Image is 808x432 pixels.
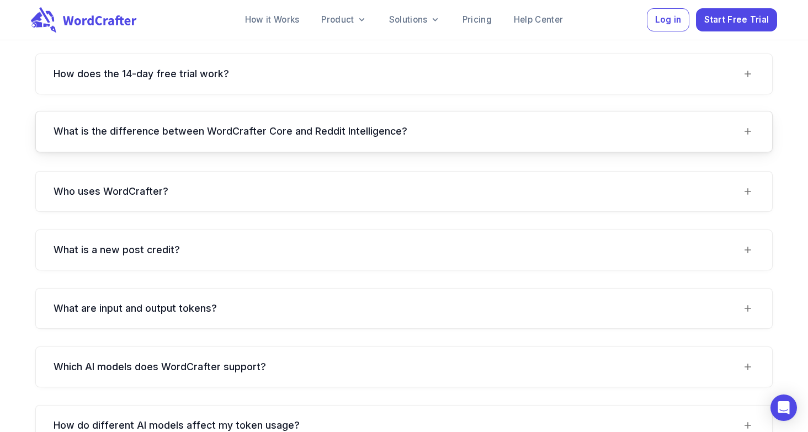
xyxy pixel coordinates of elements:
div: What are input and output tokens? [36,289,772,328]
span: Log in [655,13,682,28]
button: Log in [647,8,689,32]
a: How it Works [236,9,309,31]
a: Product [312,9,375,31]
h6: What is the difference between WordCrafter Core and Reddit Intelligence? [54,125,407,138]
div: How does the 14-day free trial work? [36,54,772,94]
div: Who uses WordCrafter? [36,172,772,211]
a: Help Center [505,9,572,31]
h6: Which AI models does WordCrafter support? [54,360,266,374]
button: Start Free Trial [696,8,777,32]
span: Start Free Trial [704,13,769,28]
div: Which AI models does WordCrafter support? [36,347,772,387]
h6: What is a new post credit? [54,243,180,257]
h6: How do different AI models affect my token usage? [54,419,300,432]
a: Pricing [454,9,501,31]
a: Solutions [380,9,449,31]
h6: How does the 14-day free trial work? [54,67,229,81]
div: Open Intercom Messenger [770,394,797,421]
div: What is a new post credit? [36,230,772,270]
div: What is the difference between WordCrafter Core and Reddit Intelligence? [36,111,772,151]
h6: Who uses WordCrafter? [54,185,168,198]
h6: What are input and output tokens? [54,302,217,315]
